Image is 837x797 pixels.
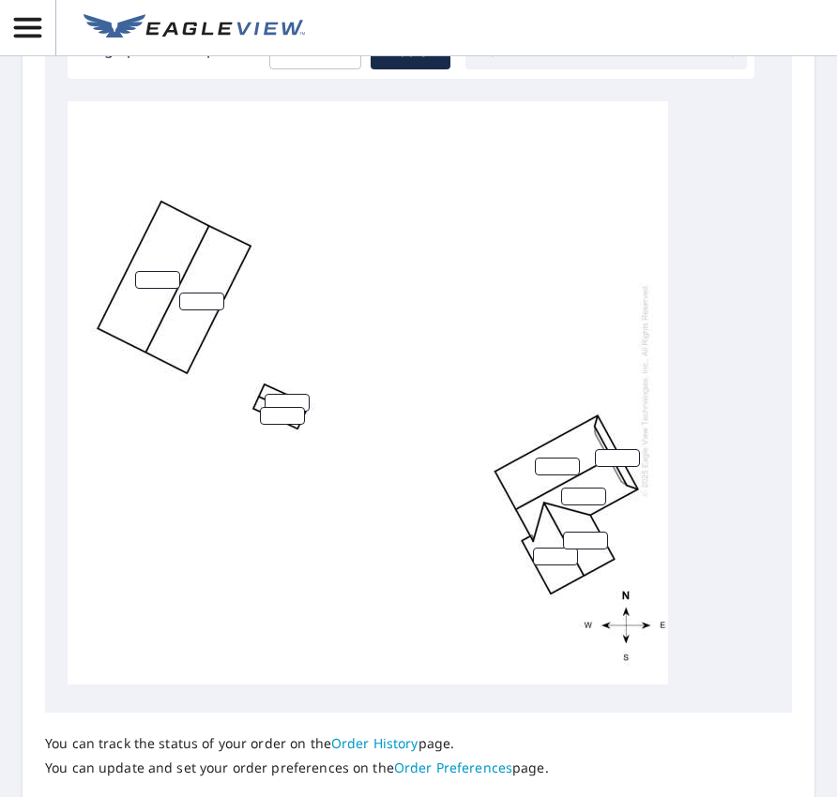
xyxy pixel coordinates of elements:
[84,14,305,42] img: EV Logo
[331,734,418,752] a: Order History
[394,759,512,776] a: Order Preferences
[45,735,549,752] p: You can track the status of your order on the page.
[72,3,316,53] a: EV Logo
[45,759,549,776] p: You can update and set your order preferences on the page.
